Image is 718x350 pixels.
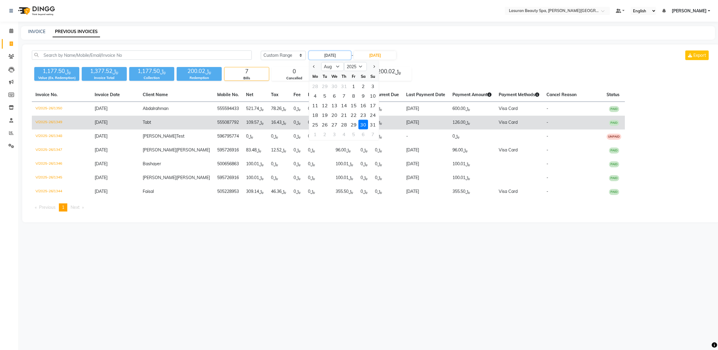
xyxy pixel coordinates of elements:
div: 17 [368,101,378,110]
td: ﷼0 [371,185,403,199]
div: Fr [349,72,358,81]
td: ﷼0 [371,102,403,116]
div: Saturday, August 30, 2025 [358,120,368,129]
div: 7 [339,91,349,101]
div: Tu [320,72,330,81]
div: We [330,72,339,81]
td: ﷼0 [304,116,332,129]
div: Sunday, August 17, 2025 [368,101,378,110]
div: Value (Ex. Redemption) [34,75,79,81]
td: ﷼100.01 [332,157,357,171]
div: 20 [330,110,339,120]
td: ﷼0 [267,157,290,171]
span: [PERSON_NAME] [672,8,707,14]
span: - [546,189,548,194]
div: Collection [129,75,174,81]
span: Next [71,205,80,210]
div: Friday, August 1, 2025 [349,81,358,91]
div: Sa [358,72,368,81]
td: ﷼109.57 [242,116,267,129]
td: ﷼0 [304,129,332,143]
span: Export [693,53,706,58]
td: 595726916 [214,143,242,157]
span: - [546,133,548,139]
span: PAID [609,161,619,167]
td: ﷼0 [449,129,495,143]
div: Tuesday, August 12, 2025 [320,101,330,110]
td: ﷼0 [304,143,332,157]
span: [DATE] [95,106,108,111]
td: ﷼96.00 [449,143,495,157]
td: ﷼100.01 [242,157,267,171]
td: ﷼0 [304,102,332,116]
div: 30 [330,81,339,91]
span: [PERSON_NAME] [143,175,176,180]
span: PAID [609,175,619,181]
div: 21 [339,110,349,120]
div: 3 [368,81,378,91]
td: ﷼0 [242,129,267,143]
td: V/2025-26/1346 [32,157,91,171]
a: INVOICE [28,29,45,34]
div: Thursday, August 7, 2025 [339,91,349,101]
td: ﷼0 [371,116,403,129]
div: 2 [320,129,330,139]
div: 14 [339,101,349,110]
div: Wednesday, August 20, 2025 [330,110,339,120]
div: ﷼1,177.50 [34,67,79,75]
div: Su [368,72,378,81]
td: ﷼0 [304,157,332,171]
div: 6 [358,129,368,139]
div: Sunday, August 24, 2025 [368,110,378,120]
td: V/2025-26/1348 [32,129,91,143]
nav: Pagination [32,203,710,212]
div: ﷼1,377.52 [82,67,127,75]
div: Tuesday, September 2, 2025 [320,129,330,139]
td: ﷼96.00 [332,143,357,157]
div: 22 [349,110,358,120]
td: V/2025-26/1349 [32,116,91,129]
td: V/2025-26/1344 [32,185,91,199]
span: UNPAID [607,134,621,140]
div: 29 [349,120,358,129]
div: Saturday, August 9, 2025 [358,91,368,101]
td: ﷼0 [371,157,403,171]
div: 25 [310,120,320,129]
span: [DATE] [95,189,108,194]
button: Previous month [312,62,317,72]
span: [PERSON_NAME] [143,133,176,139]
div: 19 [320,110,330,120]
div: 12 [320,101,330,110]
td: ﷼0 [290,143,304,157]
td: ﷼309.14 [242,185,267,199]
div: Cancelled [272,76,316,81]
td: [DATE] [403,171,449,185]
td: ﷼83.48 [242,143,267,157]
div: 5 [349,129,358,139]
span: [DATE] [95,133,108,139]
div: Monday, August 4, 2025 [310,91,320,101]
span: Bashayer [143,161,161,166]
td: ﷼0 [304,171,332,185]
button: Next month [371,62,376,72]
span: Mobile No. [217,92,239,97]
span: - [546,161,548,166]
td: 595726916 [214,171,242,185]
span: PAID [609,106,619,112]
td: ﷼355.50 [449,185,495,199]
div: Thursday, August 14, 2025 [339,101,349,110]
td: V/2025-26/1345 [32,171,91,185]
div: 3 [330,129,339,139]
span: Tabt [143,120,151,125]
div: 26 [320,120,330,129]
td: ﷼0 [371,143,403,157]
span: - [546,120,548,125]
div: Monday, August 18, 2025 [310,110,320,120]
span: [PERSON_NAME] [176,175,210,180]
div: 27 [330,120,339,129]
td: - [403,129,449,143]
span: [DATE] [95,147,108,153]
span: Payment Methods [499,92,539,97]
div: Tuesday, July 29, 2025 [320,81,330,91]
span: Invoice No. [35,92,58,97]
